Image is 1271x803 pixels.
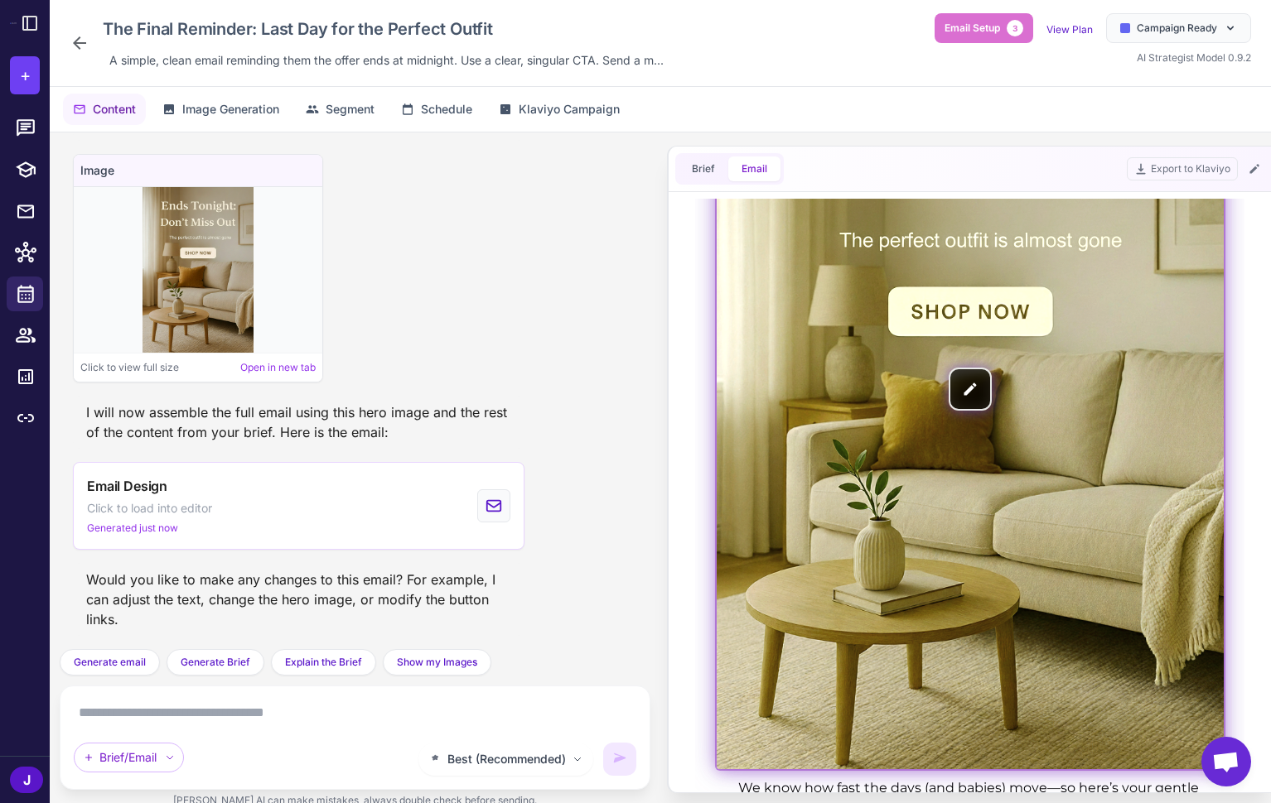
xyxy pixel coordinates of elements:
button: Image Generation [152,94,289,125]
span: Content [93,100,136,118]
div: Click to edit campaign name [96,13,670,45]
span: Best (Recommended) [447,750,566,768]
button: Brief [679,156,728,181]
span: Show my Images [397,655,477,670]
button: Export to Klaviyo [1127,157,1238,180]
span: Click to load into editor [87,499,212,517]
span: Schedule [421,100,472,118]
span: Klaviyo Campaign [519,100,620,118]
button: Content [63,94,146,125]
span: Segment [326,100,375,118]
h4: Image [80,161,316,180]
button: Segment [296,94,384,125]
button: Explain the Brief [271,649,376,676]
a: Open in new tab [240,360,316,375]
span: AI Strategist Model 0.9.2 [1137,51,1251,64]
button: + [10,56,40,94]
button: Generate email [60,649,160,676]
div: We know how fast the days (and babies) move—so here’s your gentle nudge. [DATE] your last chance ... [43,579,507,719]
div: Open chat [1201,737,1251,786]
img: Image [143,187,253,353]
span: Generate Brief [181,655,250,670]
span: A simple, clean email reminding them the offer ends at midnight. Use a clear, singular CTA. Send ... [109,51,664,70]
div: Brief/Email [74,743,184,772]
span: Generate email [74,655,146,670]
span: 3 [1007,20,1023,36]
span: Explain the Brief [285,655,362,670]
span: Email Design [87,476,167,496]
button: Edit Email [1244,159,1264,179]
button: Show my Images [383,649,491,676]
span: + [20,63,31,88]
a: View Plan [1046,23,1093,36]
span: Generated just now [87,521,178,536]
span: Click to view full size [80,360,179,375]
div: Would you like to make any changes to this email? For example, I can adjust the text, change the ... [73,563,524,636]
button: Email [728,156,780,181]
div: Click to edit description [103,48,670,73]
button: Generate Brief [167,649,264,676]
img: Raleon Logo [10,22,17,23]
span: Image Generation [182,100,279,118]
button: Schedule [391,94,482,125]
button: Email Setup3 [935,13,1033,43]
button: Klaviyo Campaign [489,94,630,125]
div: J [10,767,43,793]
span: Campaign Ready [1137,21,1217,36]
button: Best (Recommended) [418,743,593,776]
div: I will now assemble the full email using this hero image and the rest of the content from your br... [73,396,524,449]
span: Email Setup [945,21,1000,36]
